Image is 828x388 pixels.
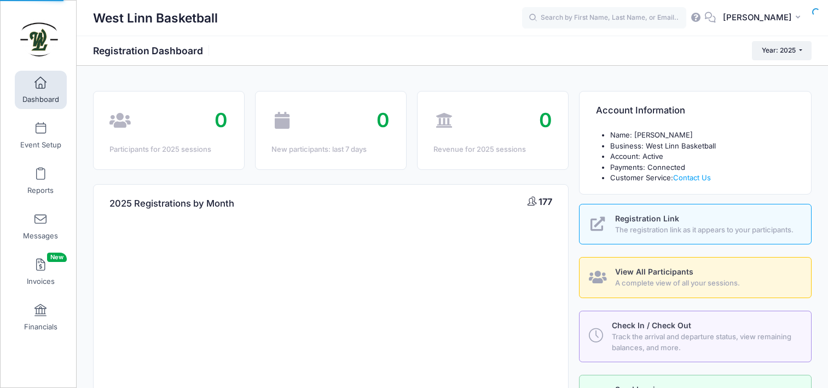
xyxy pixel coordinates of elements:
span: Year: 2025 [762,46,796,54]
span: Dashboard [22,95,59,104]
span: Track the arrival and departure status, view remaining balances, and more. [612,332,798,353]
li: Payments: Connected [610,162,795,173]
a: Registration Link The registration link as it appears to your participants. [579,204,812,245]
button: Year: 2025 [752,41,812,60]
span: View All Participants [615,267,693,276]
span: 0 [539,108,552,132]
span: 0 [377,108,390,132]
span: Messages [23,231,58,241]
h4: Account Information [596,95,685,127]
li: Customer Service: [610,173,795,184]
span: 0 [215,108,228,132]
span: A complete view of all your sessions. [615,278,798,289]
a: InvoicesNew [15,253,67,291]
span: Event Setup [20,140,61,150]
div: Participants for 2025 sessions [109,144,228,155]
span: Registration Link [615,214,679,223]
span: [PERSON_NAME] [723,12,792,24]
input: Search by First Name, Last Name, or Email... [522,7,686,29]
a: Financials [15,298,67,336]
a: View All Participants A complete view of all your sessions. [579,257,812,298]
a: Messages [15,207,67,246]
a: West Linn Basketball [1,12,77,64]
li: Account: Active [610,151,795,162]
span: The registration link as it appears to your participants. [615,225,798,236]
img: West Linn Basketball [19,17,60,58]
span: Invoices [27,277,55,286]
li: Name: [PERSON_NAME] [610,130,795,141]
span: New [47,253,67,262]
button: [PERSON_NAME] [716,5,812,31]
div: New participants: last 7 days [271,144,390,155]
div: Revenue for 2025 sessions [433,144,552,155]
h1: West Linn Basketball [93,5,218,31]
a: Event Setup [15,116,67,155]
span: Financials [24,322,57,332]
span: Check In / Check Out [612,321,691,330]
span: 177 [539,196,552,207]
a: Contact Us [673,173,711,182]
li: Business: West Linn Basketball [610,141,795,152]
a: Check In / Check Out Track the arrival and departure status, view remaining balances, and more. [579,311,812,362]
a: Dashboard [15,71,67,109]
h1: Registration Dashboard [93,45,212,56]
a: Reports [15,162,67,200]
span: Reports [27,186,54,195]
h4: 2025 Registrations by Month [109,188,234,219]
